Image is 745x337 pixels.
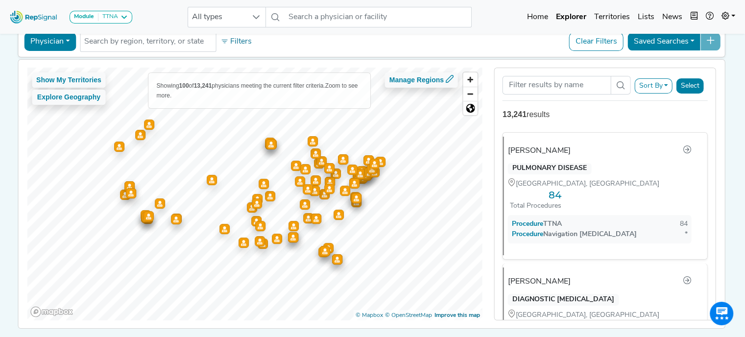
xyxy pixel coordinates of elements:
[463,87,478,101] button: Zoom out
[314,158,324,168] div: Map marker
[303,184,313,194] div: Map marker
[144,211,154,221] div: Map marker
[503,110,527,119] strong: 13,241
[32,90,106,105] button: Explore Geography
[30,306,73,317] a: Mapbox logo
[252,194,263,204] div: Map marker
[340,186,350,196] div: Map marker
[155,198,165,209] div: Map marker
[124,181,135,192] div: Map marker
[141,213,151,223] div: Map marker
[508,294,619,306] div: DIAGNOSTIC [MEDICAL_DATA]
[463,101,478,115] button: Reset bearing to north
[265,139,275,149] div: Map marker
[503,76,611,95] input: Search Term
[318,247,329,257] div: Map marker
[351,193,361,203] div: Map marker
[508,189,561,201] h3: 84
[324,163,335,173] div: Map marker
[523,7,552,27] a: Home
[316,156,327,167] div: Map marker
[569,32,624,51] button: Clear Filters
[362,169,373,179] div: Map marker
[157,82,325,89] span: Showing of physicians meeting the current filter criteria.
[627,32,701,51] button: Saved Searches
[265,138,275,148] div: Map marker
[357,173,367,184] div: Map marker
[126,188,136,198] div: Map marker
[375,157,385,167] div: Map marker
[385,72,458,88] button: Manage Regions
[680,219,688,229] div: 84
[351,193,361,203] div: Map marker
[308,136,318,146] div: Map marker
[265,191,275,201] div: Map marker
[288,221,299,231] div: Map marker
[219,224,230,234] div: Map marker
[356,313,383,318] a: Mapbox
[207,175,217,185] div: Map marker
[683,144,692,157] a: Go to physician profile
[363,155,374,166] div: Map marker
[266,139,277,149] div: Map marker
[353,171,363,181] div: Map marker
[522,220,543,228] span: Procedure
[508,310,692,320] div: [GEOGRAPHIC_DATA], [GEOGRAPHIC_DATA]
[285,7,472,27] input: Search a physician or facility
[463,72,478,87] button: Zoom in
[324,184,335,194] div: Map marker
[334,210,344,220] div: Map marker
[188,7,247,27] span: All types
[142,212,152,222] div: Map marker
[141,210,151,220] div: Map marker
[84,36,212,48] input: Search by region, territory, or state
[114,142,124,152] div: Map marker
[24,32,76,51] button: Physician
[171,214,182,224] div: Map marker
[686,7,702,27] button: Intel Book
[143,214,153,224] div: Map marker
[251,216,262,226] div: Map marker
[349,178,360,188] div: Map marker
[74,14,94,20] strong: Module
[634,78,673,94] button: Sort By
[369,167,380,177] div: Map marker
[311,175,321,186] div: Map marker
[522,231,543,238] span: Procedure
[291,161,301,171] div: Map marker
[508,201,561,211] div: Total Procedures
[349,178,360,189] div: Map marker
[157,82,358,99] span: Zoom to see more.
[323,243,334,253] div: Map marker
[508,178,692,189] div: [GEOGRAPHIC_DATA], [GEOGRAPHIC_DATA]
[255,236,265,246] div: Map marker
[347,165,358,175] div: Map marker
[295,176,305,187] div: Map marker
[255,221,265,231] div: Map marker
[27,68,487,326] canvas: Map
[512,229,637,240] div: Navigation [MEDICAL_DATA]
[135,130,145,140] div: Map marker
[194,82,212,89] b: 13,241
[385,313,432,318] a: OpenStreetMap
[98,13,118,21] div: TTNA
[351,197,361,207] div: Map marker
[369,159,380,169] div: Map marker
[355,169,365,179] div: Map marker
[364,168,375,178] div: Map marker
[350,192,360,202] div: Map marker
[358,172,368,183] div: Map marker
[367,164,377,174] div: Map marker
[508,276,571,288] div: [PERSON_NAME]
[552,7,590,27] a: Explorer
[300,199,310,210] div: Map marker
[590,7,634,27] a: Territories
[300,164,311,174] div: Map marker
[320,246,330,256] div: Map marker
[252,198,262,209] div: Map marker
[239,238,249,248] div: Map marker
[310,186,320,196] div: Map marker
[332,254,342,265] div: Map marker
